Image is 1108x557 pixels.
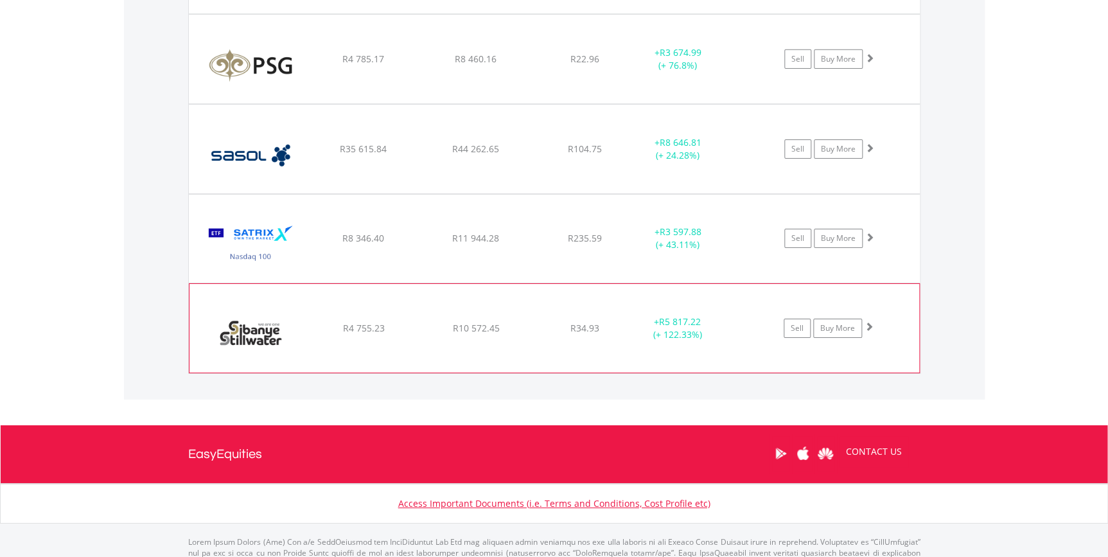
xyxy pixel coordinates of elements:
[814,434,837,473] a: Huawei
[659,315,701,328] span: R5 817.22
[629,136,726,162] div: + (+ 24.28%)
[188,425,262,483] a: EasyEquities
[784,319,811,338] a: Sell
[769,434,792,473] a: Google Play
[342,53,384,65] span: R4 785.17
[629,315,725,341] div: + (+ 122.33%)
[814,139,863,159] a: Buy More
[570,53,599,65] span: R22.96
[784,229,811,248] a: Sell
[195,211,306,279] img: EQU.ZA.STXNDQ.png
[452,232,499,244] span: R11 944.28
[814,49,863,69] a: Buy More
[629,225,726,251] div: + (+ 43.11%)
[568,232,602,244] span: R235.59
[792,434,814,473] a: Apple
[195,31,306,100] img: EQU.ZA.KST.png
[813,319,862,338] a: Buy More
[452,143,499,155] span: R44 262.65
[659,225,701,238] span: R3 597.88
[340,143,387,155] span: R35 615.84
[342,232,384,244] span: R8 346.40
[455,53,497,65] span: R8 460.16
[659,46,701,58] span: R3 674.99
[659,136,701,148] span: R8 646.81
[837,434,911,470] a: CONTACT US
[629,46,726,72] div: + (+ 76.8%)
[568,143,602,155] span: R104.75
[196,300,306,369] img: EQU.ZA.SSW.png
[814,229,863,248] a: Buy More
[195,121,306,190] img: EQU.ZA.SOL.png
[342,322,384,334] span: R4 755.23
[570,322,599,334] span: R34.93
[398,497,710,509] a: Access Important Documents (i.e. Terms and Conditions, Cost Profile etc)
[452,322,499,334] span: R10 572.45
[784,49,811,69] a: Sell
[784,139,811,159] a: Sell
